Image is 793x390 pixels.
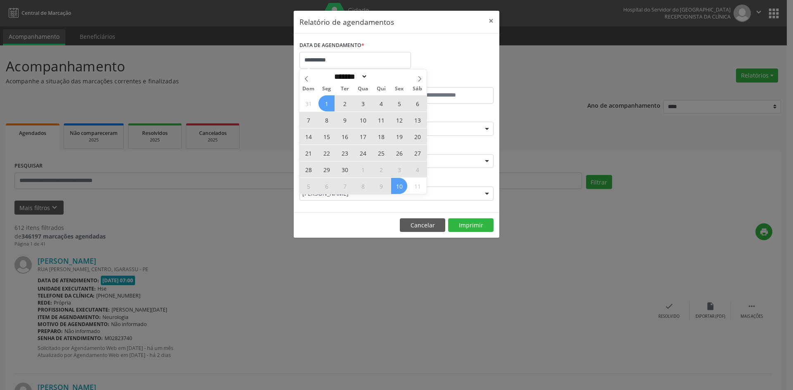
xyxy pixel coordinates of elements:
span: Outubro 11, 2025 [409,178,425,194]
span: Outubro 10, 2025 [391,178,407,194]
span: Sex [390,86,408,92]
label: ATÉ [399,74,494,87]
span: Setembro 20, 2025 [409,128,425,144]
h5: Relatório de agendamentos [299,17,394,27]
button: Cancelar [400,218,445,232]
span: Ter [336,86,354,92]
span: Outubro 1, 2025 [355,161,371,177]
span: Setembro 17, 2025 [355,128,371,144]
span: Setembro 28, 2025 [300,161,316,177]
span: Setembro 8, 2025 [318,112,335,128]
span: Setembro 21, 2025 [300,145,316,161]
span: Agosto 31, 2025 [300,95,316,111]
span: Setembro 3, 2025 [355,95,371,111]
span: Seg [318,86,336,92]
span: Dom [299,86,318,92]
span: Outubro 8, 2025 [355,178,371,194]
span: Setembro 27, 2025 [409,145,425,161]
span: Setembro 9, 2025 [337,112,353,128]
span: Setembro 15, 2025 [318,128,335,144]
span: Outubro 2, 2025 [373,161,389,177]
span: Setembro 2, 2025 [337,95,353,111]
span: Setembro 14, 2025 [300,128,316,144]
label: DATA DE AGENDAMENTO [299,39,364,52]
span: Setembro 5, 2025 [391,95,407,111]
span: Setembro 22, 2025 [318,145,335,161]
span: Setembro 4, 2025 [373,95,389,111]
span: Setembro 6, 2025 [409,95,425,111]
span: Sáb [408,86,427,92]
input: Year [368,72,395,81]
button: Close [483,11,499,31]
span: Setembro 12, 2025 [391,112,407,128]
span: Outubro 4, 2025 [409,161,425,177]
span: Setembro 26, 2025 [391,145,407,161]
span: Outubro 5, 2025 [300,178,316,194]
span: Qui [372,86,390,92]
span: Outubro 7, 2025 [337,178,353,194]
span: Setembro 7, 2025 [300,112,316,128]
span: Setembro 25, 2025 [373,145,389,161]
span: Setembro 23, 2025 [337,145,353,161]
span: Outubro 3, 2025 [391,161,407,177]
span: Setembro 30, 2025 [337,161,353,177]
span: Setembro 13, 2025 [409,112,425,128]
span: Setembro 29, 2025 [318,161,335,177]
span: Setembro 16, 2025 [337,128,353,144]
span: Outubro 6, 2025 [318,178,335,194]
span: Setembro 10, 2025 [355,112,371,128]
span: Setembro 19, 2025 [391,128,407,144]
span: Setembro 11, 2025 [373,112,389,128]
span: Qua [354,86,372,92]
span: Setembro 18, 2025 [373,128,389,144]
select: Month [331,72,368,81]
span: Setembro 24, 2025 [355,145,371,161]
span: Outubro 9, 2025 [373,178,389,194]
span: Setembro 1, 2025 [318,95,335,111]
button: Imprimir [448,218,494,232]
